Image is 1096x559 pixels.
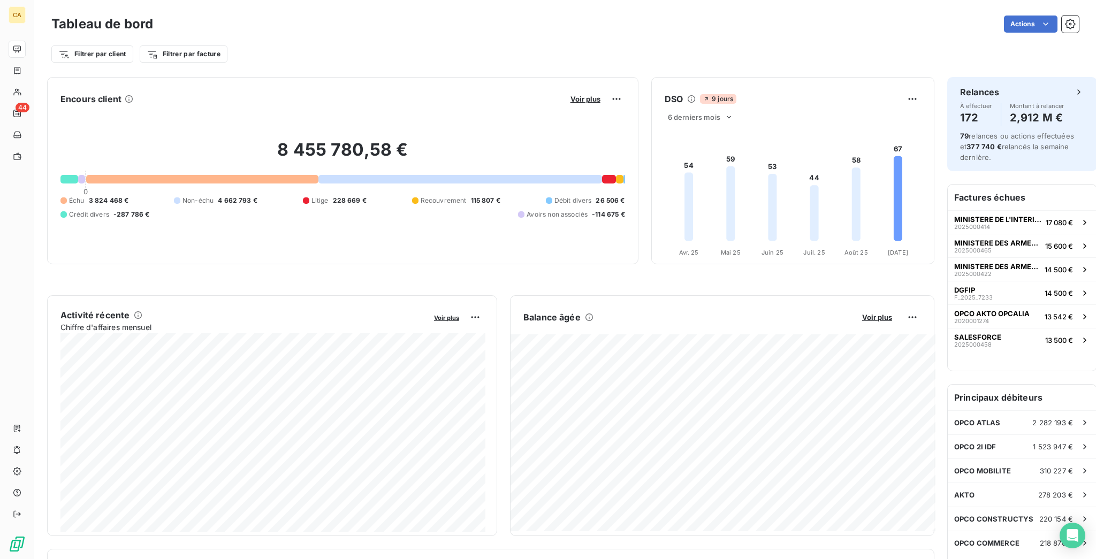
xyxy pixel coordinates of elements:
[523,311,581,324] h6: Balance âgée
[570,95,600,103] span: Voir plus
[954,466,1011,475] span: OPCO MOBILITE
[554,196,592,205] span: Débit divers
[182,196,214,205] span: Non-échu
[471,196,500,205] span: 115 807 €
[1010,103,1064,109] span: Montant à relancer
[954,247,992,254] span: 2025000465
[1038,491,1073,499] span: 278 203 €
[954,309,1030,318] span: OPCO AKTO OPCALIA
[954,271,992,277] span: 2025000422
[9,535,26,553] img: Logo LeanPay
[1010,109,1064,126] h4: 2,912 M €
[954,491,975,499] span: AKTO
[596,196,625,205] span: 26 506 €
[954,418,1001,427] span: OPCO ATLAS
[803,249,825,256] tspan: Juil. 25
[1045,265,1073,274] span: 14 500 €
[1060,523,1085,548] div: Open Intercom Messenger
[311,196,329,205] span: Litige
[113,210,150,219] span: -287 786 €
[720,249,740,256] tspan: Mai 25
[1004,16,1057,33] button: Actions
[51,45,133,63] button: Filtrer par client
[51,14,153,34] h3: Tableau de bord
[954,318,989,324] span: 2020001274
[527,210,588,219] span: Avoirs non associés
[954,224,990,230] span: 2025000414
[679,249,698,256] tspan: Avr. 25
[954,515,1033,523] span: OPCO CONSTRUCTYS
[9,6,26,24] div: CA
[1045,242,1073,250] span: 15 600 €
[1040,539,1073,547] span: 218 870 €
[888,249,908,256] tspan: [DATE]
[954,341,992,348] span: 2025000458
[954,539,1019,547] span: OPCO COMMERCE
[700,94,736,104] span: 9 jours
[333,196,367,205] span: 228 669 €
[960,109,992,126] h4: 172
[954,286,975,294] span: DGFIP
[1040,466,1073,475] span: 310 227 €
[60,139,625,171] h2: 8 455 780,58 €
[89,196,129,205] span: 3 824 468 €
[844,249,867,256] tspan: Août 25
[83,187,88,196] span: 0
[140,45,227,63] button: Filtrer par facture
[592,210,625,219] span: -114 675 €
[1033,442,1073,451] span: 1 523 947 €
[60,309,130,321] h6: Activité récente
[60,93,121,105] h6: Encours client
[16,103,29,112] span: 44
[1045,289,1073,297] span: 14 500 €
[960,103,992,109] span: À effectuer
[1045,336,1073,344] span: 13 500 €
[1032,418,1073,427] span: 2 282 193 €
[954,294,993,301] span: F_2025_7233
[60,321,427,333] span: Chiffre d'affaires mensuel
[960,86,999,98] h6: Relances
[218,196,257,205] span: 4 662 793 €
[762,249,783,256] tspan: Juin 25
[421,196,467,205] span: Recouvrement
[1046,218,1073,227] span: 17 080 €
[954,442,996,451] span: OPCO 2I IDF
[431,312,462,322] button: Voir plus
[960,132,969,140] span: 79
[960,132,1074,162] span: relances ou actions effectuées et relancés la semaine dernière.
[954,215,1041,224] span: MINISTERE DE L'INTERIEUR
[966,142,1001,151] span: 377 740 €
[954,262,1040,271] span: MINISTERE DES ARMEES / CMG
[69,196,85,205] span: Échu
[862,313,892,321] span: Voir plus
[668,113,720,121] span: 6 derniers mois
[69,210,109,219] span: Crédit divers
[434,314,459,321] span: Voir plus
[665,93,683,105] h6: DSO
[954,333,1001,341] span: SALESFORCE
[1039,515,1073,523] span: 220 154 €
[1045,312,1073,321] span: 13 542 €
[859,312,895,322] button: Voir plus
[567,94,604,104] button: Voir plus
[954,239,1041,247] span: MINISTERE DES ARMEES / CMG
